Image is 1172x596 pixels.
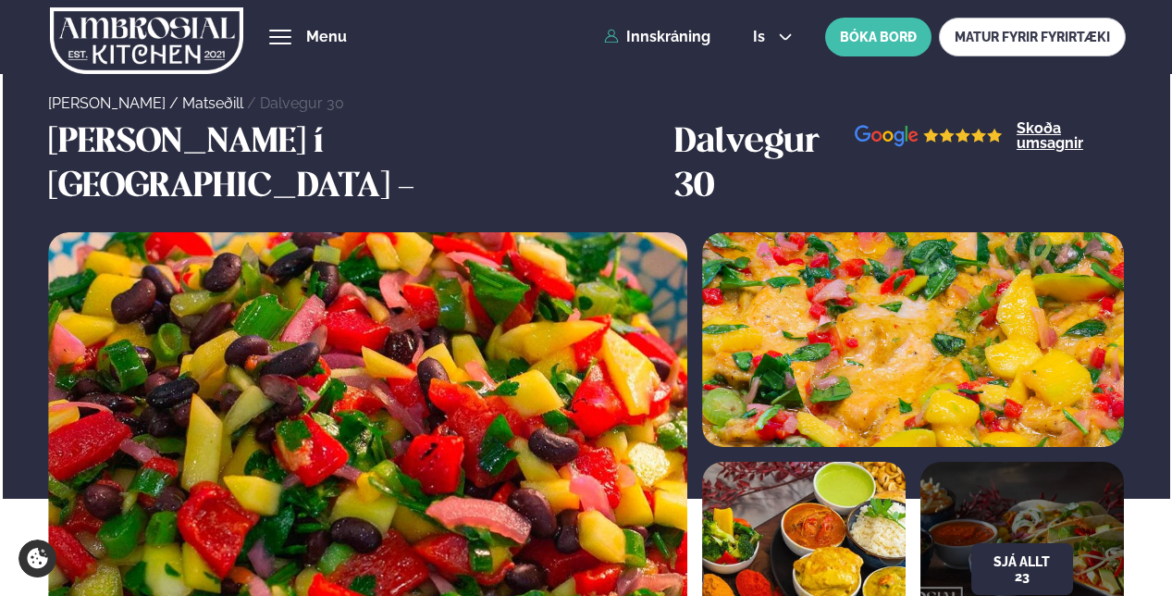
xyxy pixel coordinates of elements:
span: is [753,30,771,44]
button: Sjá allt 23 [971,543,1073,595]
button: hamburger [269,26,291,48]
span: / [247,94,260,112]
span: / [169,94,182,112]
img: logo [50,3,243,79]
a: Innskráning [604,29,710,45]
img: image alt [855,125,1003,148]
a: Skoða umsagnir [1017,121,1124,151]
a: Matseðill [182,94,243,112]
h3: [PERSON_NAME] í [GEOGRAPHIC_DATA] - [48,121,665,210]
button: BÓKA BORÐ [825,18,931,56]
a: Dalvegur 30 [260,94,344,112]
img: image alt [702,232,1123,447]
a: Cookie settings [19,540,56,577]
h3: Dalvegur 30 [674,121,855,210]
a: [PERSON_NAME] [48,94,166,112]
button: is [738,30,808,44]
a: MATUR FYRIR FYRIRTÆKI [939,18,1126,56]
